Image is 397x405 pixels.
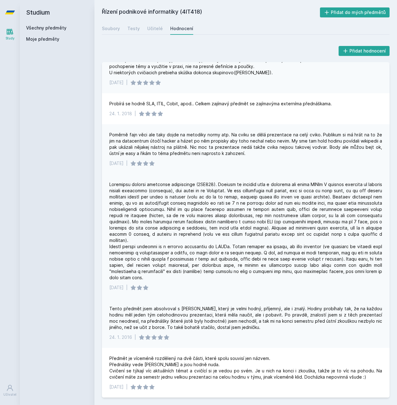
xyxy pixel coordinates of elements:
div: [DATE] [109,284,124,291]
div: Uživatel [3,392,16,397]
button: Přidat do mých předmětů [320,7,390,17]
div: Tento předmět jsem absolvoval s [PERSON_NAME], který je velmi hodný, příjemný, ale i znalý. Hodin... [109,306,382,330]
div: [DATE] [109,160,124,166]
div: 24. 1. 2018 [109,111,132,117]
div: | [135,334,136,340]
div: Testy [127,25,140,32]
a: Hodnocení [170,22,193,35]
a: Soubory [102,22,120,35]
a: Study [1,25,19,44]
div: | [135,111,136,117]
div: | [126,284,128,291]
h2: Řízení podnikové informatiky (4IT418) [102,7,320,17]
div: | [126,384,128,390]
div: Předmět je víceméně rozdělený na dvě části, které spolu souvisí jen názvem. Přednášky vede [PERSO... [109,355,382,380]
div: Study [6,36,15,41]
div: Učitelé [147,25,163,32]
a: Učitelé [147,22,163,35]
div: Hodnocení [170,25,193,32]
a: Všechny předměty [26,25,66,30]
div: Probírá se hodně SLA, ITIL, Cobit, apod.. Celkem zajímavý předmět se zajímavýma externíma přednáš... [109,101,332,107]
a: Uživatel [1,381,19,400]
div: | [126,80,128,86]
div: Loremipsu dolorsi ametconse adipiscinge (2SE828). Doeiusm te incidid utla e dolorema ali enima MI... [109,181,382,281]
div: Poměrně fajn věci ale taky dojde na metodiky normy atp. Na cviku se dělá prezentace na celý cviko... [109,132,382,157]
div: 24. 1. 2016 [109,334,132,340]
button: Přidat hodnocení [339,46,390,56]
a: Testy [127,22,140,35]
div: Soubory [102,25,120,32]
span: Moje předměty [26,36,59,42]
div: [DATE] [109,384,124,390]
div: | [126,160,128,166]
div: [DATE] [109,80,124,86]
